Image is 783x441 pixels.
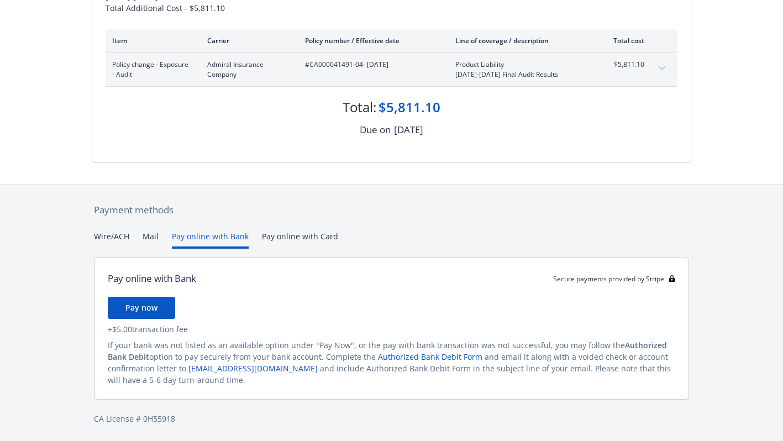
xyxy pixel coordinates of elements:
[172,230,249,249] button: Pay online with Bank
[108,271,196,286] div: Pay online with Bank
[94,203,689,217] div: Payment methods
[455,60,585,80] span: Product Liability[DATE]-[DATE] Final Audit Results
[108,297,175,319] button: Pay now
[653,60,671,77] button: expand content
[553,274,675,283] div: Secure payments provided by Stripe
[112,36,190,45] div: Item
[106,53,677,86] div: Policy change - Exposure - AuditAdmiral Insurance Company#CA000041491-04- [DATE]Product Liability...
[112,60,190,80] span: Policy change - Exposure - Audit
[378,351,482,362] a: Authorized Bank Debit Form
[603,36,644,45] div: Total cost
[360,123,391,137] div: Due on
[94,413,689,424] div: CA License # 0H55918
[379,98,440,117] div: $5,811.10
[394,123,423,137] div: [DATE]
[262,230,338,249] button: Pay online with Card
[143,230,159,249] button: Mail
[305,36,438,45] div: Policy number / Effective date
[188,363,318,374] a: [EMAIL_ADDRESS][DOMAIN_NAME]
[455,70,585,80] span: [DATE]-[DATE] Final Audit Results
[455,36,585,45] div: Line of coverage / description
[305,60,438,70] span: #CA000041491-04 - [DATE]
[94,230,129,249] button: Wire/ACH
[108,339,675,386] div: If your bank was not listed as an available option under "Pay Now", or the pay with bank transact...
[108,340,667,362] span: Authorized Bank Debit
[343,98,376,117] div: Total:
[207,36,287,45] div: Carrier
[108,323,675,335] div: + $5.00 transaction fee
[455,60,585,70] span: Product Liability
[125,302,157,313] span: Pay now
[207,60,287,80] span: Admiral Insurance Company
[603,60,644,70] span: $5,811.10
